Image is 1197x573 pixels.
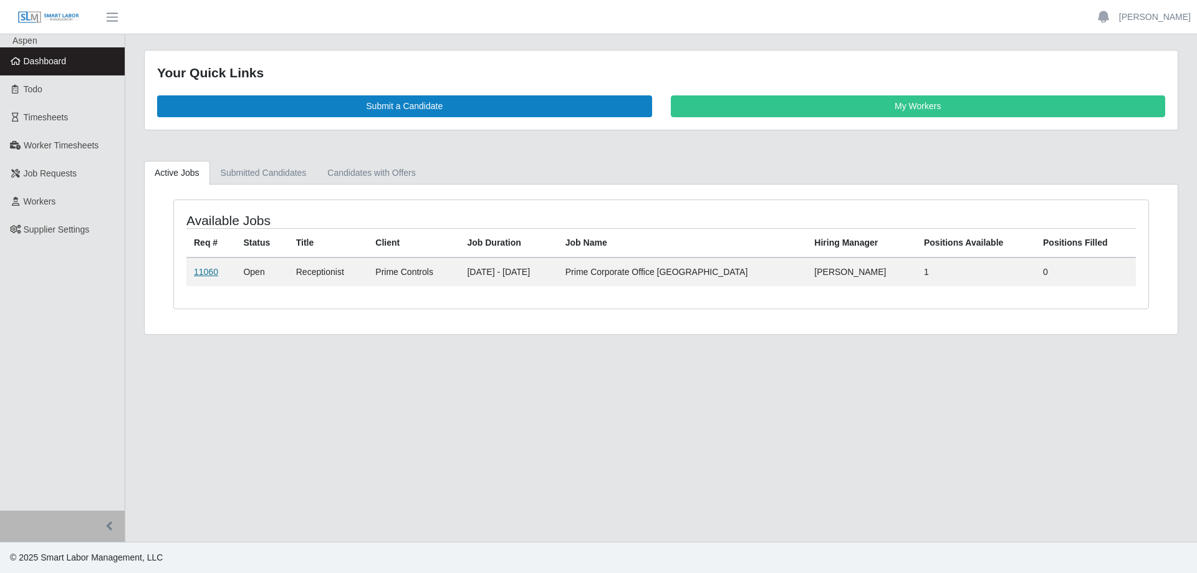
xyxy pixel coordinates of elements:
[236,258,288,286] td: Open
[144,161,210,185] a: Active Jobs
[558,258,807,286] td: Prime Corporate Office [GEOGRAPHIC_DATA]
[459,258,557,286] td: [DATE] - [DATE]
[24,224,90,234] span: Supplier Settings
[24,84,42,94] span: Todo
[17,11,80,24] img: SLM Logo
[1119,11,1191,24] a: [PERSON_NAME]
[157,95,652,117] a: Submit a Candidate
[24,168,77,178] span: Job Requests
[671,95,1166,117] a: My Workers
[10,552,163,562] span: © 2025 Smart Labor Management, LLC
[459,228,557,258] th: Job Duration
[24,112,69,122] span: Timesheets
[807,258,916,286] td: [PERSON_NAME]
[186,228,236,258] th: Req #
[186,213,571,228] h4: Available Jobs
[24,140,99,150] span: Worker Timesheets
[24,56,67,66] span: Dashboard
[916,228,1036,258] th: Positions Available
[317,161,426,185] a: Candidates with Offers
[289,258,368,286] td: Receptionist
[24,196,56,206] span: Workers
[368,258,459,286] td: Prime Controls
[1036,258,1136,286] td: 0
[210,161,317,185] a: Submitted Candidates
[236,228,288,258] th: Status
[1036,228,1136,258] th: Positions Filled
[157,63,1165,83] div: Your Quick Links
[289,228,368,258] th: Title
[558,228,807,258] th: Job Name
[12,36,37,46] span: Aspen
[807,228,916,258] th: Hiring Manager
[194,267,218,277] a: 11060
[916,258,1036,286] td: 1
[368,228,459,258] th: Client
